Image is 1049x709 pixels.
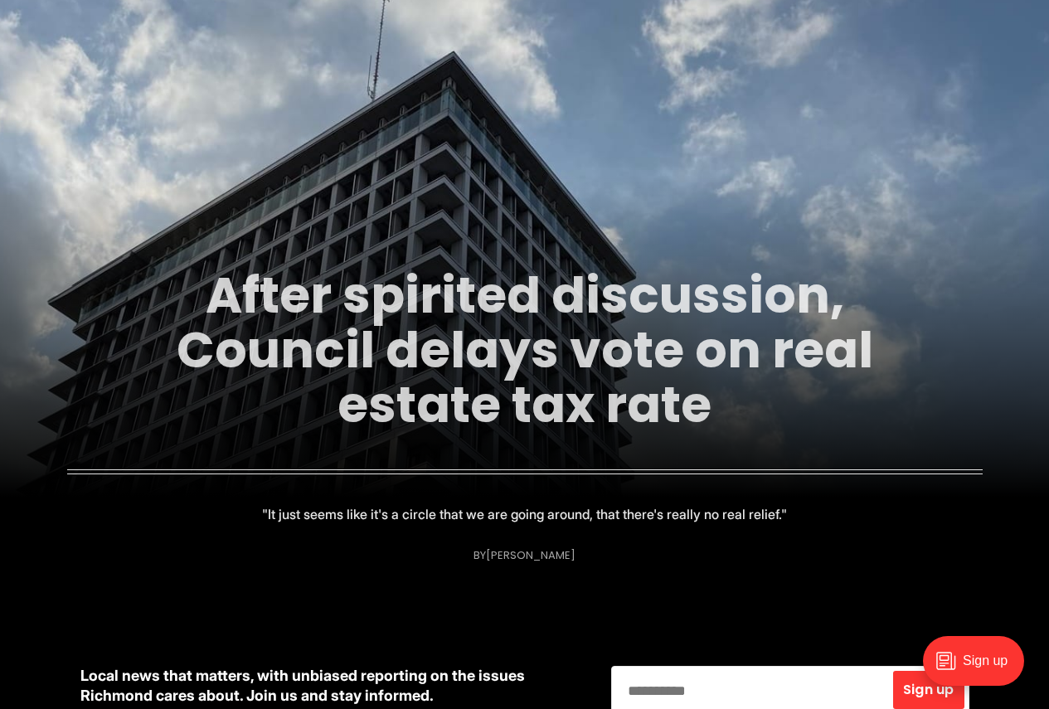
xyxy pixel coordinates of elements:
[486,547,575,563] a: [PERSON_NAME]
[177,260,873,439] a: After spirited discussion, Council delays vote on real estate tax rate
[262,503,787,526] p: "It just seems like it's a circle that we are going around, that there's really no real relief."
[903,683,954,697] span: Sign up
[80,666,585,706] p: Local news that matters, with unbiased reporting on the issues Richmond cares about. Join us and ...
[893,671,964,709] button: Sign up
[909,628,1049,709] iframe: portal-trigger
[474,549,575,561] div: By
